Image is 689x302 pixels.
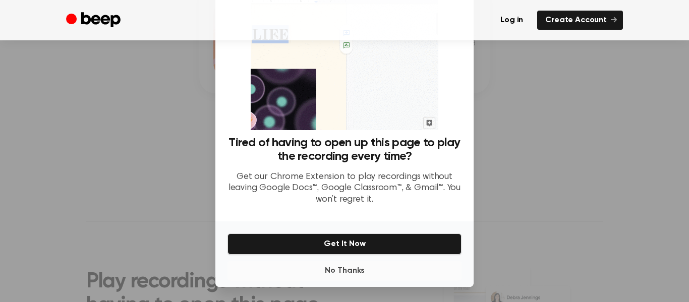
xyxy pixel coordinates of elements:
[227,261,462,281] button: No Thanks
[66,11,123,30] a: Beep
[227,136,462,163] h3: Tired of having to open up this page to play the recording every time?
[227,233,462,255] button: Get It Now
[492,11,531,30] a: Log in
[537,11,623,30] a: Create Account
[227,171,462,206] p: Get our Chrome Extension to play recordings without leaving Google Docs™, Google Classroom™, & Gm...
